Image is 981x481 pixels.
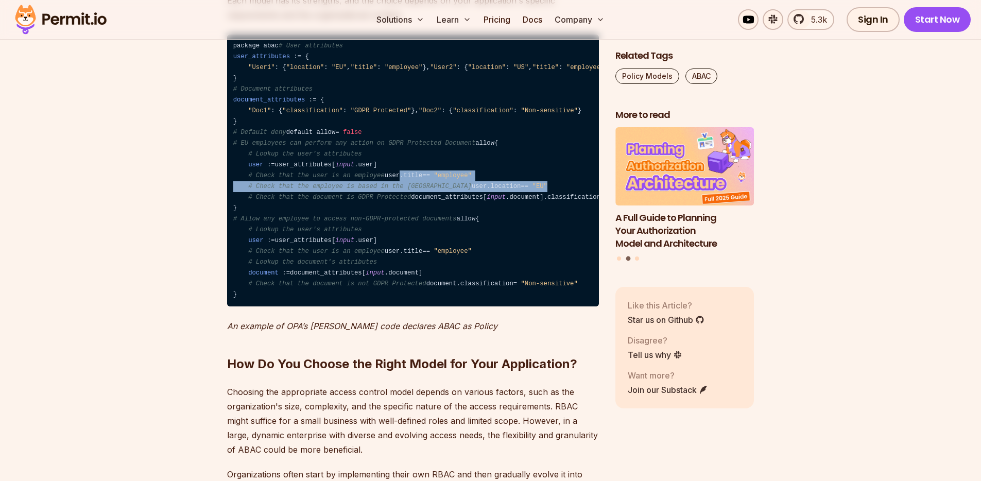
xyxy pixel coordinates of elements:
[615,49,754,62] h2: Related Tags
[805,13,827,26] span: 5.3k
[519,9,546,30] a: Docs
[487,194,506,201] span: input
[282,107,343,114] span: "classification"
[617,256,621,261] button: Go to slide 1
[233,204,237,212] span: }
[332,237,335,244] span: [
[411,107,415,114] span: }
[233,85,313,93] span: # Document attributes
[628,334,682,347] p: Disagree?
[513,107,517,114] span: :
[377,64,381,71] span: :
[233,118,237,125] span: }
[248,248,385,255] span: # Check that the user is an employee
[550,9,609,30] button: Company
[521,107,578,114] span: "Non-sensitive"
[313,96,316,104] span: =
[233,75,237,82] span: }
[426,172,430,179] span: =
[298,53,301,60] span: =
[441,107,445,114] span: :
[233,53,290,60] span: user_attributes
[279,107,282,114] span: {
[419,107,441,114] span: "Doc2"
[464,64,468,71] span: {
[248,150,362,158] span: # Lookup the user's attributes
[335,161,354,168] span: input
[248,172,385,179] span: # Check that the user is an employee
[320,96,324,104] span: {
[506,64,509,71] span: :
[271,237,274,244] span: =
[422,172,426,179] span: =
[468,64,506,71] span: "location"
[282,269,286,277] span: :
[351,64,377,71] span: "title"
[248,280,426,287] span: # Check that the document is not GDPR Protected
[275,64,279,71] span: :
[305,53,308,60] span: {
[615,128,754,263] div: Posts
[434,248,472,255] span: "employee"
[532,64,559,71] span: "title"
[343,107,347,114] span: :
[267,237,271,244] span: :
[309,96,313,104] span: :
[475,215,479,222] span: {
[479,9,514,30] a: Pricing
[847,7,900,32] a: Sign In
[426,248,430,255] span: =
[332,161,335,168] span: [
[227,321,497,331] em: An example of OPA’s [PERSON_NAME] code declares ABAC as Policy
[615,109,754,122] h2: More to read
[332,64,347,71] span: "EU"
[449,107,453,114] span: {
[282,64,286,71] span: {
[248,237,263,244] span: user
[271,107,274,114] span: :
[422,64,426,71] span: }
[248,183,472,190] span: # Check that the employee is based in the [GEOGRAPHIC_DATA]
[233,140,475,147] span: # EU employees can perform any action on GDPR Protected Document
[578,107,581,114] span: }
[248,194,411,201] span: # Check that the document is GDPR Protected
[453,107,513,114] span: "classification"
[227,385,599,457] p: Choosing the appropriate access control model depends on various factors, such as the organizatio...
[685,68,717,84] a: ABAC
[248,161,263,168] span: user
[787,9,834,30] a: 5.3k
[294,53,297,60] span: :
[566,64,605,71] span: "employee"
[385,64,423,71] span: "employee"
[457,64,460,71] span: :
[628,299,704,312] p: Like this Article?
[343,129,362,136] span: false
[248,107,271,114] span: "Doc1"
[628,369,708,382] p: Want more?
[267,161,271,168] span: :
[615,128,754,206] img: A Full Guide to Planning Your Authorization Model and Architecture
[279,42,343,49] span: # User attributes
[430,64,456,71] span: "User2"
[286,64,324,71] span: "location"
[248,259,377,266] span: # Lookup the document's attributes
[615,68,679,84] a: Policy Models
[351,107,411,114] span: "GDPR Protected"
[248,269,279,277] span: document
[540,194,543,201] span: ]
[513,280,517,287] span: =
[628,314,704,326] a: Star us on Github
[419,269,422,277] span: ]
[483,194,487,201] span: [
[373,161,377,168] span: ]
[227,35,599,307] code: package abac , , , , , , default allow allow user_attributes .user user.title user.location docum...
[233,96,305,104] span: document_attributes
[286,269,290,277] span: =
[615,212,754,250] h3: A Full Guide to Planning Your Authorization Model and Architecture
[525,183,528,190] span: =
[615,128,754,250] li: 2 of 3
[335,129,339,136] span: =
[372,9,428,30] button: Solutions
[248,226,362,233] span: # Lookup the user's attributes
[233,129,286,136] span: # Default deny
